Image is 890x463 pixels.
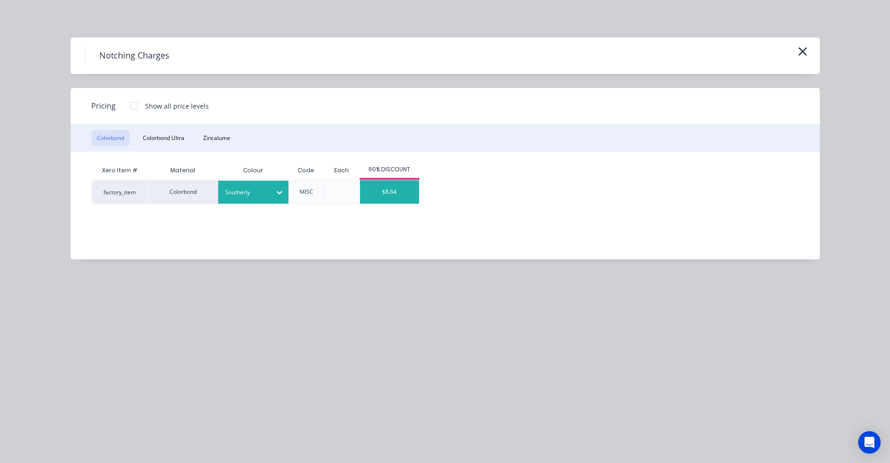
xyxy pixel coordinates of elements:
button: Colorbond [91,130,130,146]
div: Xero Item # [92,161,148,180]
div: Open Intercom Messenger [858,431,881,454]
div: Material [148,161,218,180]
div: Colorbond [148,180,218,204]
div: $8.64 [360,180,419,204]
div: Each [327,159,356,182]
div: MISC [300,188,313,196]
div: Code [290,159,322,182]
h4: Notching Charges [85,47,184,65]
div: Colour [218,161,288,180]
span: Pricing [91,100,116,111]
div: Show all price levels [145,101,209,111]
button: Colorbond Ultra [137,130,190,146]
div: 60% DISCOUNT [360,165,419,174]
div: factory_item [92,180,148,204]
button: Zincalume [198,130,236,146]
